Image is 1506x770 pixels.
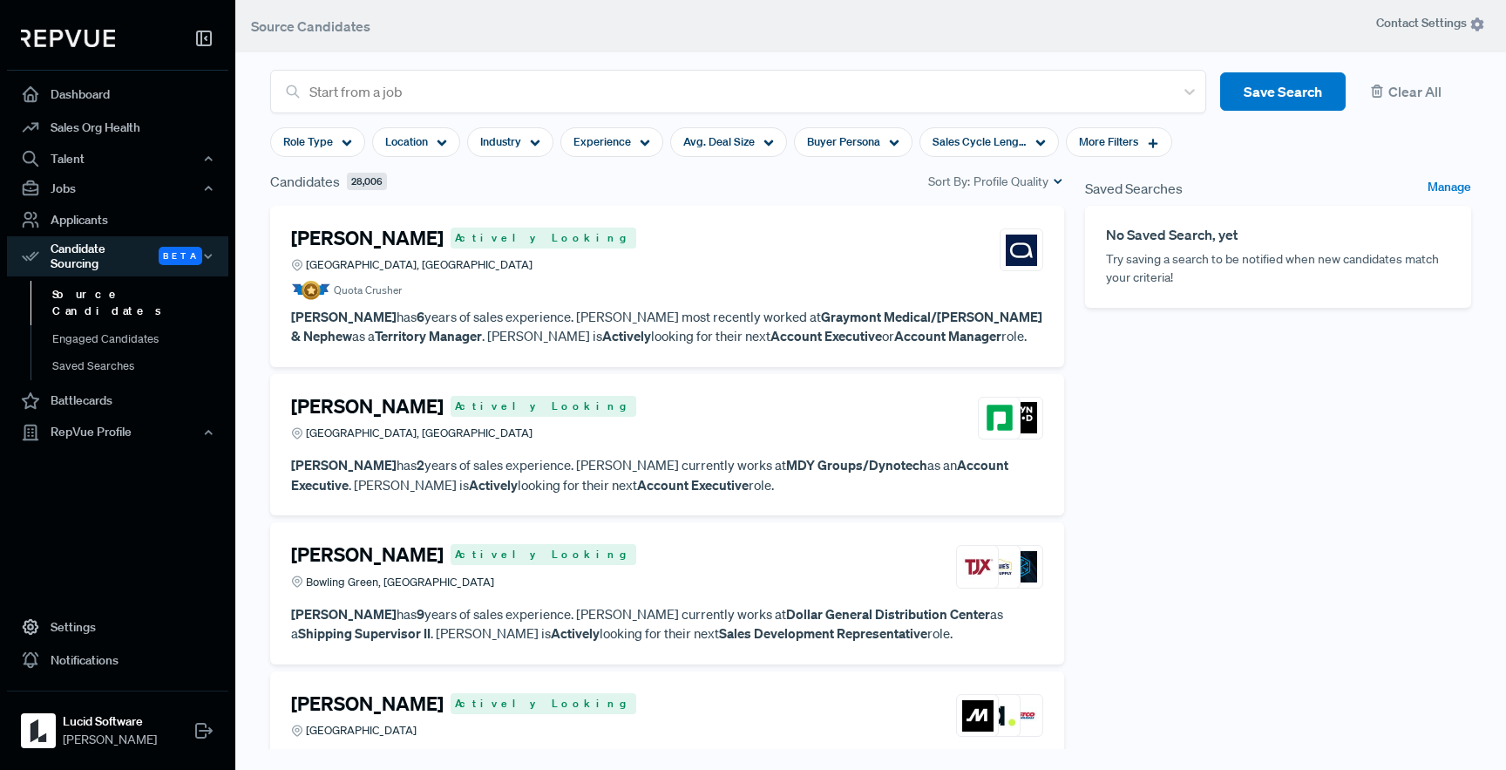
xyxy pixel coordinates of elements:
span: Buyer Persona [807,133,880,150]
span: [GEOGRAPHIC_DATA] [306,722,417,739]
strong: 2 [417,456,424,474]
strong: [PERSON_NAME] [291,456,397,474]
strong: Sales Development Representative [719,624,927,642]
span: Actively Looking [451,544,636,565]
img: Lucid Software [24,717,52,745]
a: Battlecards [7,385,228,418]
span: Contact Settings [1376,14,1485,32]
p: has years of sales experience. [PERSON_NAME] currently works at as a . [PERSON_NAME] is looking f... [291,604,1043,644]
img: C.H. Robinson Worldwide [1006,551,1037,583]
h4: [PERSON_NAME] [291,692,444,715]
button: Talent [7,144,228,174]
a: Sales Org Health [7,111,228,144]
strong: Account Executive [770,327,882,344]
a: Dashboard [7,78,228,111]
img: The TJX Companies [962,551,994,583]
span: [PERSON_NAME] [63,731,157,749]
a: Manage [1428,178,1471,199]
span: More Filters [1079,133,1138,150]
img: Avathon [984,700,1015,732]
span: Avg. Deal Size [683,133,755,150]
button: Save Search [1220,72,1346,112]
span: Actively Looking [451,693,636,714]
div: Sort By: [928,173,1064,191]
span: Quota Crusher [334,283,402,298]
img: Motive [962,700,994,732]
a: Saved Searches [31,352,252,380]
img: AbbVie [1006,235,1037,266]
span: [GEOGRAPHIC_DATA], [GEOGRAPHIC_DATA] [306,425,533,441]
span: Actively Looking [451,396,636,417]
p: has years of sales experience. [PERSON_NAME] most recently worked at as a . [PERSON_NAME] is look... [291,307,1043,346]
strong: Account Executive [291,456,1008,494]
span: Industry [480,133,521,150]
strong: Actively [469,476,518,494]
strong: Account Manager [894,327,1001,344]
strong: Actively [602,327,651,344]
a: Engaged Candidates [31,325,252,353]
strong: Account Executive [637,476,749,494]
img: Costco Wholesale [1006,700,1037,732]
strong: MDY Groups/Dynotech [786,456,927,474]
h6: No Saved Search, yet [1106,227,1450,243]
img: RepVue [21,30,115,47]
strong: [PERSON_NAME] [291,308,397,325]
img: Paycom [984,402,1015,433]
h4: [PERSON_NAME] [291,543,444,566]
a: Settings [7,610,228,644]
a: Applicants [7,203,228,236]
a: Notifications [7,644,228,677]
span: Beta [159,247,202,265]
strong: Lucid Software [63,712,157,731]
span: Sales Cycle Length [933,133,1027,150]
span: Role Type [283,133,333,150]
strong: [PERSON_NAME] [291,605,397,623]
p: has years of sales experience. [PERSON_NAME] currently works at as an . [PERSON_NAME] is looking ... [291,455,1043,494]
button: Jobs [7,174,228,203]
button: RepVue Profile [7,418,228,447]
button: Candidate Sourcing Beta [7,236,228,276]
strong: 6 [417,308,424,325]
a: Lucid SoftwareLucid Software[PERSON_NAME] [7,691,228,756]
p: Try saving a search to be notified when new candidates match your criteria! [1106,250,1450,287]
strong: 9 [417,605,424,623]
span: Actively Looking [451,228,636,249]
strong: Dollar General Distribution Center [786,605,990,623]
span: Location [385,133,428,150]
span: Bowling Green, [GEOGRAPHIC_DATA] [306,574,494,590]
span: 28,006 [347,173,387,191]
strong: Actively [551,624,600,642]
img: Quota Badge [291,281,330,300]
img: Lowe's Pro Supply [984,551,1015,583]
span: Candidates [270,171,340,192]
span: Experience [573,133,631,150]
span: Profile Quality [973,173,1048,191]
span: [GEOGRAPHIC_DATA], [GEOGRAPHIC_DATA] [306,256,533,273]
strong: Territory Manager [375,327,482,344]
div: Candidate Sourcing [7,236,228,276]
span: Source Candidates [251,17,370,35]
a: Source Candidates [31,281,252,325]
strong: Shipping Supervisor II [298,624,431,642]
span: Saved Searches [1085,178,1183,199]
h4: [PERSON_NAME] [291,395,444,418]
img: Wyndham Destinations [1006,402,1037,433]
h4: [PERSON_NAME] [291,227,444,249]
button: Clear All [1360,72,1471,112]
